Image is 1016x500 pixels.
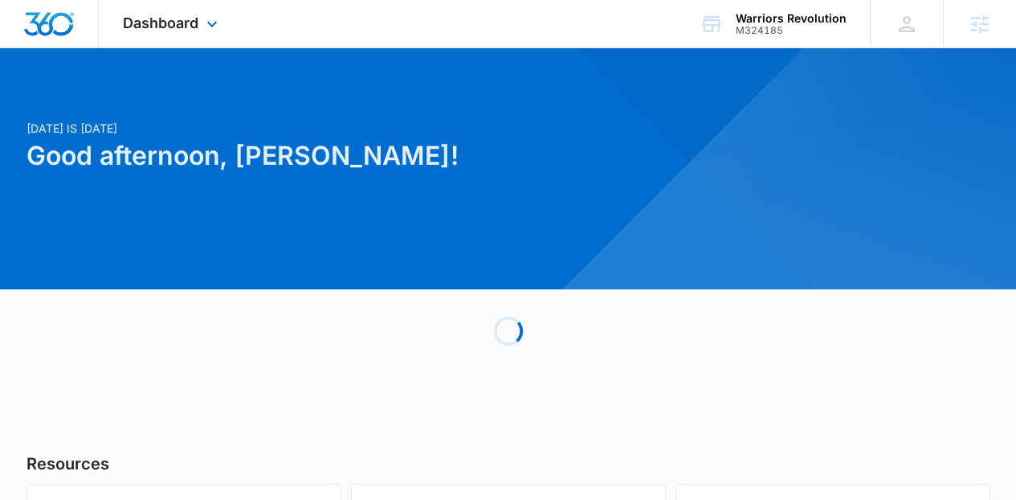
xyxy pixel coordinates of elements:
[27,120,663,137] p: [DATE] is [DATE]
[27,137,663,175] h1: Good afternoon, [PERSON_NAME]!
[27,452,990,476] h5: Resources
[736,25,847,36] div: account id
[736,12,847,25] div: account name
[123,14,198,31] span: Dashboard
